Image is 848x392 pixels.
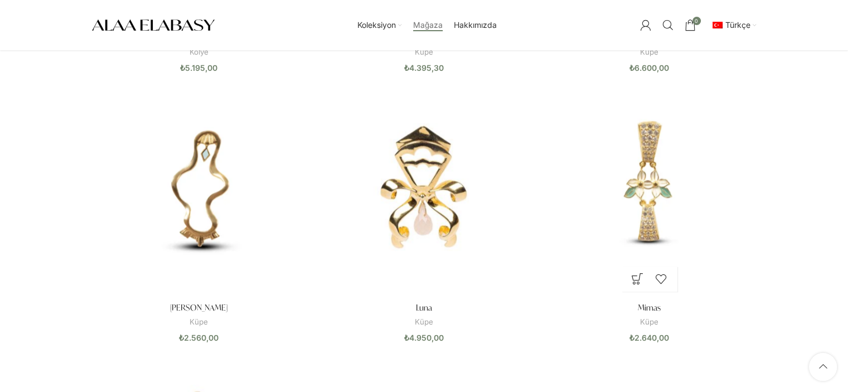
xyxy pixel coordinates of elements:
[92,20,215,29] a: Site logo
[416,302,432,313] a: Luna
[704,14,762,36] div: İkincil navigasyon
[640,317,658,327] a: Küpe
[809,353,837,381] a: Başa kaydır düğmesi
[317,83,531,297] a: Luna
[357,14,402,36] a: Koleksiyon
[404,63,444,72] bdi: 4.395,30
[404,333,444,342] bdi: 4.950,00
[190,47,209,57] a: Kolye
[640,47,658,57] a: Küpe
[629,333,634,342] span: ₺
[542,83,757,297] a: Mimas
[638,302,661,313] a: Mimas
[626,267,650,292] a: Sepete ekle: “Mimas”
[692,17,701,25] span: 0
[170,302,227,313] a: [PERSON_NAME]
[725,20,750,30] span: Türkçe
[190,317,208,327] a: Küpe
[454,20,497,31] span: Hakkımızda
[404,63,409,72] span: ₺
[179,333,219,342] bdi: 2.560,00
[180,63,185,72] span: ₺
[679,14,701,36] a: 0
[629,63,669,72] bdi: 6.600,00
[629,333,669,342] bdi: 2.640,00
[413,20,443,31] span: Mağaza
[713,22,723,28] img: Türkçe
[413,14,443,36] a: Mağaza
[180,63,217,72] bdi: 5.195,00
[657,14,679,36] a: Arama
[92,83,306,297] a: Kybele
[454,14,497,36] a: Hakkımızda
[357,20,396,31] span: Koleksiyon
[710,14,757,36] a: tr_TRTürkçe
[179,333,184,342] span: ₺
[629,63,634,72] span: ₺
[415,47,433,57] a: Küpe
[220,14,634,36] div: Ana yönlendirici
[404,333,409,342] span: ₺
[415,317,433,327] a: Küpe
